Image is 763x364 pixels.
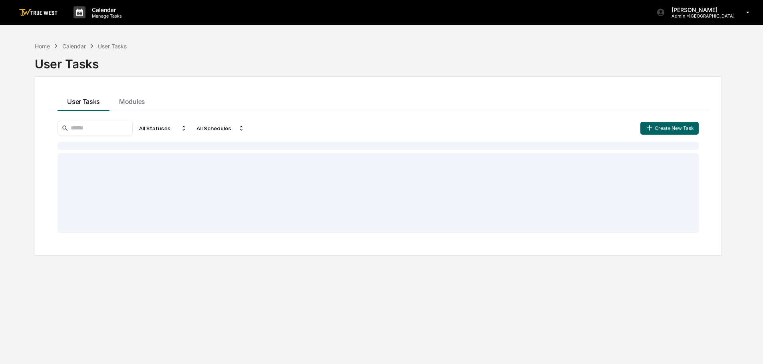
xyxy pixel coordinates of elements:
img: logo [19,9,58,16]
div: User Tasks [35,50,721,71]
p: Admin • [GEOGRAPHIC_DATA] [665,13,735,19]
div: User Tasks [98,43,127,50]
button: User Tasks [58,90,109,111]
button: Create New Task [640,122,699,135]
div: All Schedules [193,122,248,135]
div: All Statuses [136,122,190,135]
button: Modules [109,90,155,111]
p: Manage Tasks [85,13,126,19]
p: [PERSON_NAME] [665,6,735,13]
p: Calendar [85,6,126,13]
div: Home [35,43,50,50]
div: Calendar [62,43,86,50]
